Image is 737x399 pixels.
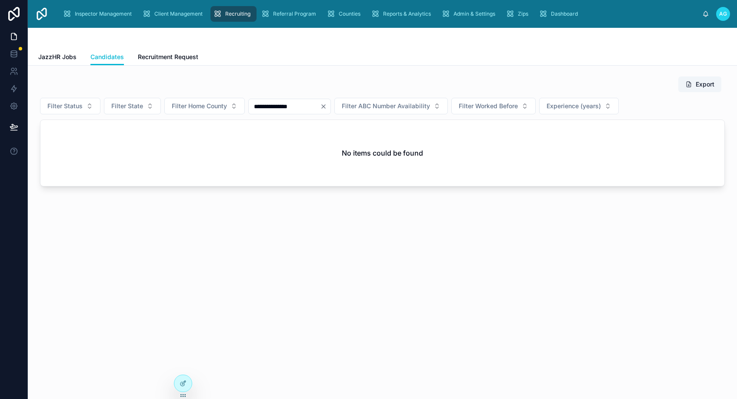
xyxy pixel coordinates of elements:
span: Reports & Analytics [383,10,431,17]
a: Recruitment Request [138,49,198,66]
span: Referral Program [273,10,316,17]
span: Filter Status [47,102,83,110]
a: Recruiting [210,6,257,22]
button: Clear [320,103,330,110]
h2: No items could be found [342,148,423,158]
button: Select Button [539,98,619,114]
a: Reports & Analytics [368,6,437,22]
span: Dashboard [551,10,578,17]
span: Filter Worked Before [459,102,518,110]
a: Candidates [90,49,124,66]
span: Candidates [90,53,124,61]
span: AG [719,10,727,17]
a: JazzHR Jobs [38,49,77,66]
button: Export [678,76,721,92]
span: Recruiting [225,10,250,17]
span: Experience (years) [547,102,601,110]
span: Counties [339,10,360,17]
a: Zips [503,6,534,22]
span: Recruitment Request [138,53,198,61]
span: Zips [518,10,528,17]
img: App logo [35,7,49,21]
button: Select Button [40,98,100,114]
a: Admin & Settings [439,6,501,22]
span: Admin & Settings [454,10,495,17]
span: Client Management [154,10,203,17]
button: Select Button [334,98,448,114]
span: Inspector Management [75,10,132,17]
a: Referral Program [258,6,322,22]
button: Select Button [164,98,245,114]
span: Filter Home County [172,102,227,110]
button: Select Button [104,98,161,114]
div: scrollable content [56,4,702,23]
a: Counties [324,6,367,22]
a: Dashboard [536,6,584,22]
button: Select Button [451,98,536,114]
span: Filter State [111,102,143,110]
span: Filter ABC Number Availability [342,102,430,110]
span: JazzHR Jobs [38,53,77,61]
a: Inspector Management [60,6,138,22]
a: Client Management [140,6,209,22]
